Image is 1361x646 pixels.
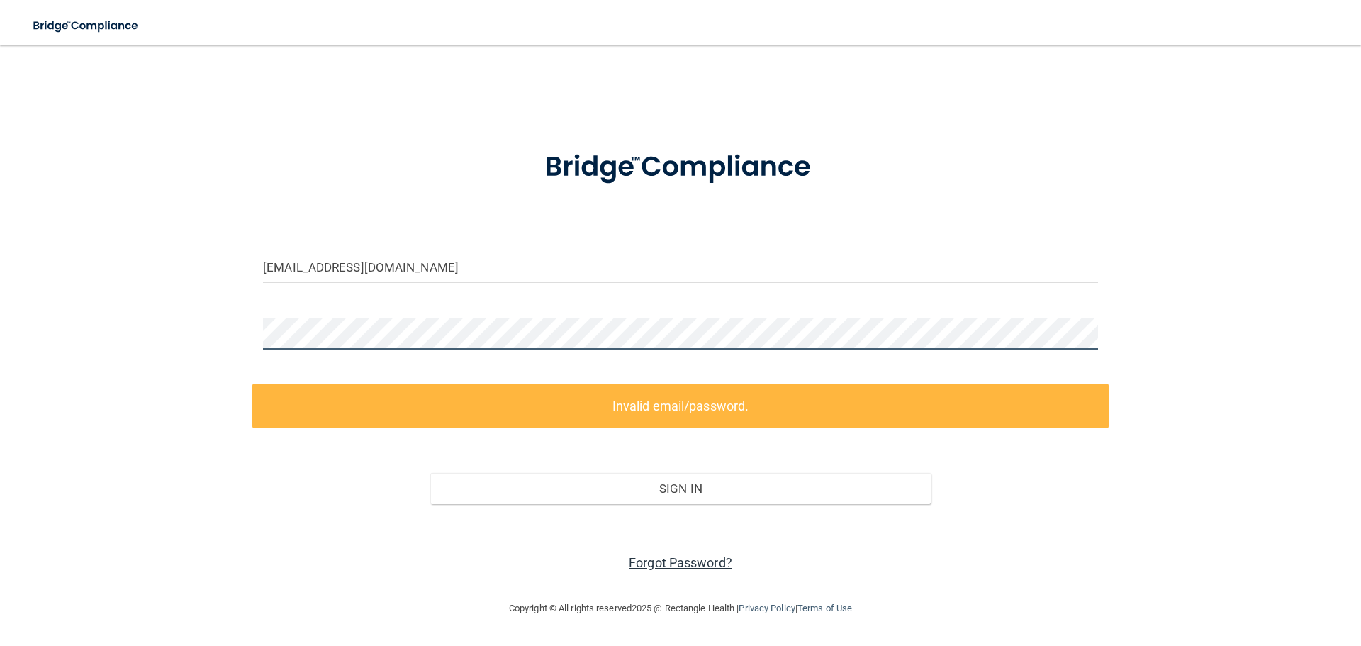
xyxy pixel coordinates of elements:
[797,603,852,613] a: Terms of Use
[430,473,931,504] button: Sign In
[252,384,1109,428] label: Invalid email/password.
[739,603,795,613] a: Privacy Policy
[422,586,939,631] div: Copyright © All rights reserved 2025 @ Rectangle Health | |
[21,11,152,40] img: bridge_compliance_login_screen.278c3ca4.svg
[629,555,732,570] a: Forgot Password?
[263,251,1098,283] input: Email
[515,130,846,204] img: bridge_compliance_login_screen.278c3ca4.svg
